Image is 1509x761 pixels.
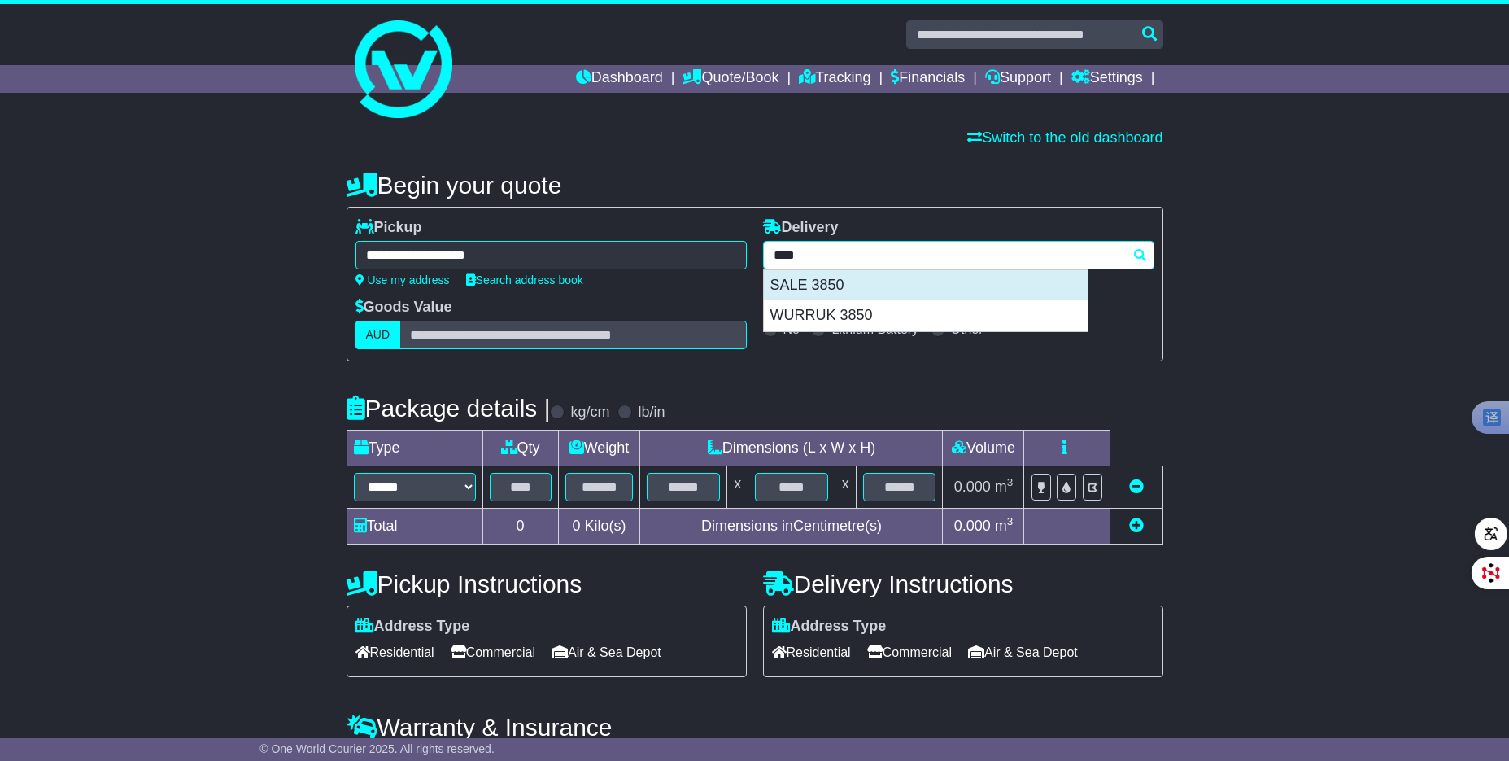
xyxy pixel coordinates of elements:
a: Support [985,65,1051,93]
label: kg/cm [570,404,609,422]
td: Type [347,431,482,466]
span: Air & Sea Depot [968,640,1078,665]
a: Search address book [466,273,583,286]
sup: 3 [1007,515,1014,527]
a: Quote/Book [683,65,778,93]
a: Tracking [799,65,870,93]
td: Volume [943,431,1024,466]
span: Residential [772,640,851,665]
a: Use my address [355,273,450,286]
sup: 3 [1007,476,1014,488]
td: 0 [482,509,558,545]
a: Dashboard [576,65,663,93]
label: Pickup [355,219,422,237]
h4: Warranty & Insurance [347,714,1163,741]
a: Settings [1071,65,1143,93]
span: Residential [355,640,434,665]
td: Dimensions (L x W x H) [640,431,943,466]
td: Qty [482,431,558,466]
h4: Begin your quote [347,172,1163,199]
span: 0.000 [954,518,991,534]
a: Switch to the old dashboard [967,129,1162,146]
td: Weight [558,431,640,466]
div: WURRUK 3850 [764,300,1088,331]
label: Goods Value [355,299,452,317]
label: Address Type [355,618,470,636]
td: x [835,466,856,509]
a: Financials [891,65,965,93]
span: © One World Courier 2025. All rights reserved. [259,742,495,755]
span: m [995,479,1014,495]
td: x [727,466,748,509]
a: Remove this item [1129,479,1144,495]
typeahead: Please provide city [763,241,1154,269]
span: Commercial [867,640,952,665]
label: AUD [355,321,401,349]
h4: Delivery Instructions [763,571,1163,597]
label: lb/in [638,404,665,422]
a: Add new item [1129,518,1144,534]
td: Dimensions in Centimetre(s) [640,509,943,545]
td: Kilo(s) [558,509,640,545]
label: Delivery [763,219,839,237]
h4: Package details | [347,395,551,422]
td: Total [347,509,482,545]
span: Air & Sea Depot [552,640,661,665]
span: m [995,518,1014,534]
h4: Pickup Instructions [347,571,747,597]
span: Commercial [451,640,535,665]
label: Address Type [772,618,887,636]
div: SALE 3850 [764,270,1088,301]
span: 0 [572,518,580,534]
span: 0.000 [954,479,991,495]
